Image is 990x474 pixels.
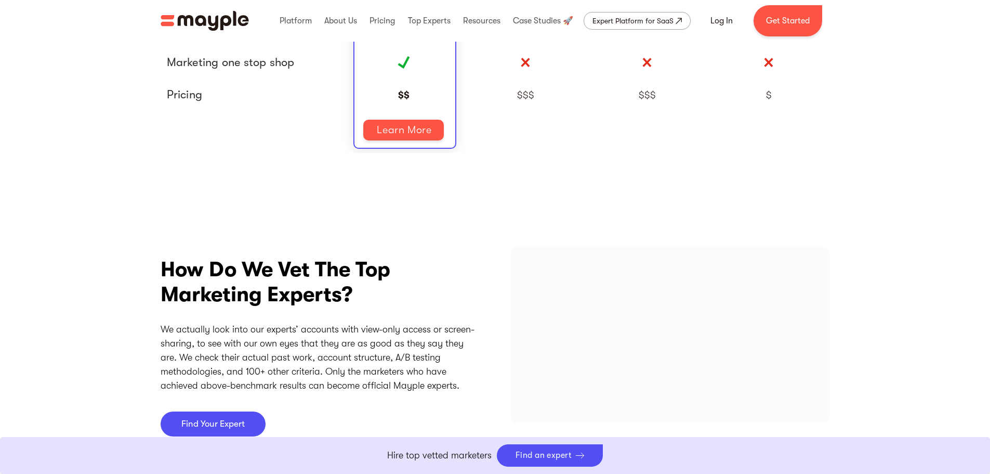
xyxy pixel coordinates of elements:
div: Expert Platform for SaaS [592,15,674,27]
a: Find Your Expert [161,412,266,437]
img: No [762,58,775,67]
a: Expert Platform for SaaS [584,12,691,30]
h3: How Do We Vet The Top Marketing Experts? [161,257,480,307]
div: Platform [277,4,314,37]
div: About Us [322,4,360,37]
div: Pricing [367,4,398,37]
div: Resources [460,4,503,37]
p: We actually look into our experts’ accounts with view-only access or screen-sharing, to see with ... [161,323,480,393]
img: Mayple logo [161,11,249,31]
a: Log In [698,8,745,33]
div: Pricing [167,87,337,103]
a: home [161,11,249,31]
div: $$ [398,90,410,100]
img: No [641,58,653,67]
p: Find Your Expert [181,419,245,429]
img: Yes [398,56,410,69]
img: No [519,58,532,67]
div: $$$ [517,90,534,100]
div: Marketing one stop shop [167,55,337,71]
div: Top Experts [405,4,453,37]
a: Learn More [363,120,444,140]
div: $ [766,90,772,100]
a: Get Started [754,5,822,36]
div: $$$ [639,90,656,100]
